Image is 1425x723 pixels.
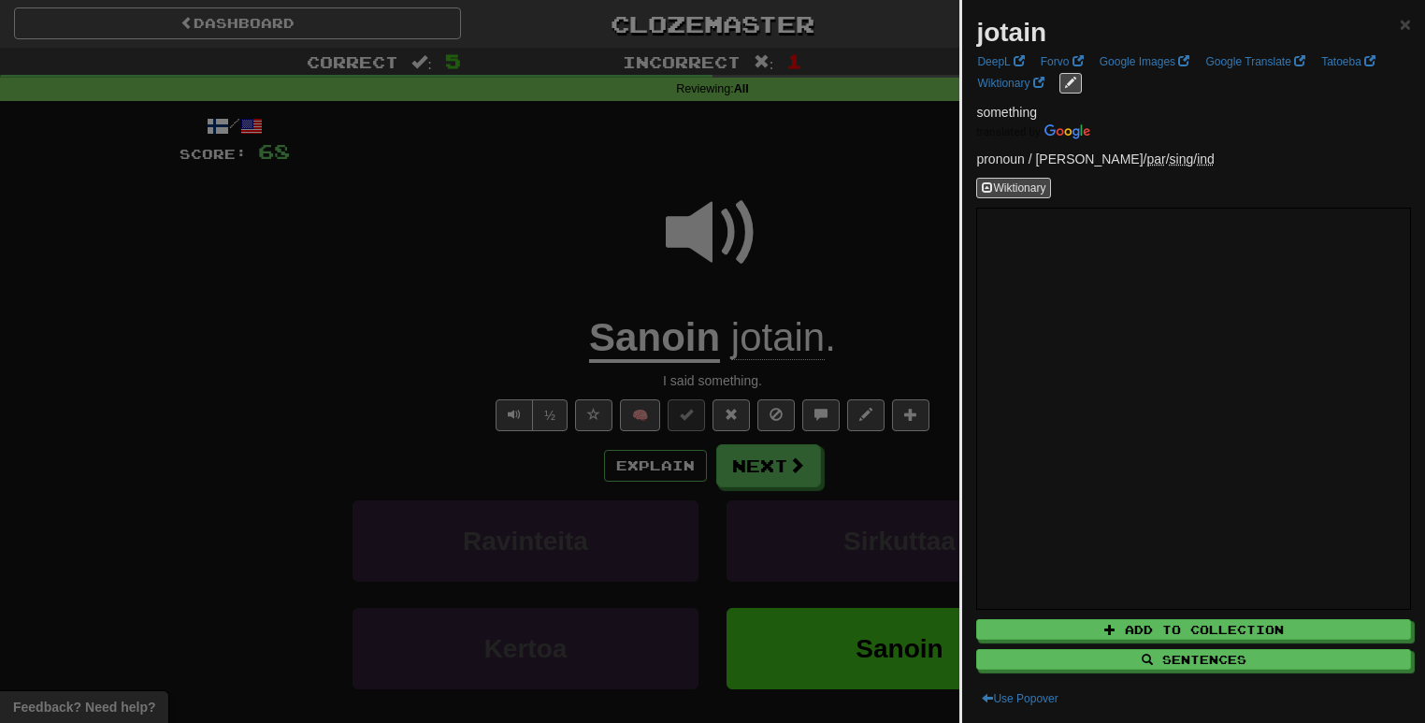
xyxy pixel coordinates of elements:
[1035,51,1089,72] a: Forvo
[1059,73,1082,94] button: edit links
[1170,152,1194,166] abbr: Number: Singular number
[1146,152,1165,166] abbr: Case: Partitive
[972,51,1029,72] a: DeepL
[976,178,1051,198] button: Wiktionary
[1197,152,1215,166] abbr: PronType: Indefinite pronoun, determiner, numeral or adverb
[976,649,1411,670] button: Sentences
[976,619,1411,640] button: Add to Collection
[976,150,1411,168] p: pronoun / [PERSON_NAME] /
[1094,51,1196,72] a: Google Images
[976,688,1063,709] button: Use Popover
[1400,13,1411,35] span: ×
[1146,152,1169,166] span: /
[1170,152,1198,166] span: /
[976,124,1090,139] img: Color short
[976,105,1037,120] span: something
[1200,51,1311,72] a: Google Translate
[972,73,1049,94] a: Wiktionary
[1316,51,1381,72] a: Tatoeba
[976,18,1046,47] strong: jotain
[1400,14,1411,34] button: Close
